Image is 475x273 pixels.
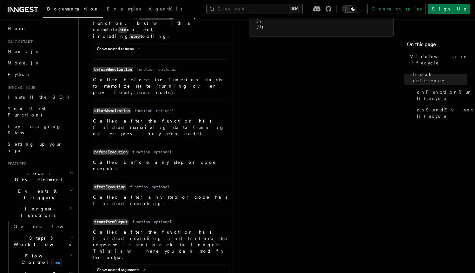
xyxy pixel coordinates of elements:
button: Show nested arguments [97,267,148,272]
span: Overview [14,224,79,229]
span: Events & Triggers [5,188,69,201]
a: Middleware lifecycle [407,51,467,69]
span: Inngest Functions [5,206,69,218]
span: onSendEvent lifecycle [417,107,473,119]
button: Events & Triggers [5,185,75,203]
dd: function [132,150,150,155]
button: Steps & Workflows [11,232,75,250]
button: Search...⌘K [206,4,303,14]
span: Examples [107,6,141,11]
button: Show nested returns [97,46,143,51]
a: Examples [103,2,145,17]
button: Local Development [5,168,75,185]
p: Called before the function starts to memoize state (running over previously-seen code). [93,77,230,96]
code: ctx [118,27,127,33]
dd: optional [154,150,172,155]
code: beforeExecution [93,150,129,155]
kbd: ⌘K [290,6,299,12]
code: afterExecution [93,184,126,190]
span: Features [5,161,26,166]
button: Flow Controlnew [11,250,75,268]
a: onFunctionRun lifecycle [414,86,467,104]
span: Next.js [8,49,38,54]
dd: optional [152,184,169,190]
span: Inngest tour [5,85,36,90]
span: new [51,259,62,266]
span: Middleware lifecycle [409,53,467,66]
button: Toggle dark mode [342,5,357,13]
p: Has the same input as the containing lifecycle function, but with a complete object, including to... [93,7,230,40]
span: Quick start [5,39,33,44]
code: afterMemoization [93,108,131,114]
dd: function [137,67,155,72]
p: Called after the function has finished executing and before the response is sent back to Inngest.... [93,229,230,261]
button: Inngest Functions [5,203,75,221]
span: Hook reference [413,71,467,84]
code: transformOutput [93,219,129,225]
span: Node.js [8,60,38,65]
span: }); [257,24,264,29]
span: Local Development [5,170,69,183]
a: Hook reference [411,69,467,86]
span: Steps & Workflows [11,235,71,248]
span: onFunctionRun lifecycle [417,89,472,102]
dd: function [135,108,152,113]
a: onSendEvent lifecycle [414,104,467,122]
p: Called after any step or code has finished executing. [93,194,230,207]
span: Your first Functions [8,106,45,117]
a: Contact sales [367,4,426,14]
a: AgentKit [145,2,186,17]
span: Home [8,25,25,32]
span: AgentKit [148,6,182,11]
code: step [129,34,141,39]
a: Leveraging Steps [5,121,75,138]
span: Documentation [47,6,99,11]
a: Python [5,69,75,80]
span: Leveraging Steps [8,124,61,135]
dd: function [130,184,148,190]
span: Python [8,72,31,77]
a: Next.js [5,46,75,57]
a: Overview [11,221,75,232]
span: Flow Control [11,253,70,265]
a: Sign Up [428,4,470,14]
a: Your first Functions [5,103,75,121]
dd: optional [154,219,172,224]
p: Called after the function has finished memoizing state (running over previously-seen code). [93,118,230,137]
dd: function [132,219,150,224]
h4: On this page [407,41,467,51]
dd: optional [156,108,174,113]
span: Setting up your app [8,142,62,153]
span: Install the SDK [8,95,73,100]
code: onFunctionRun() [139,14,174,20]
span: , [259,18,261,23]
span: } [257,18,259,23]
dd: optional [158,67,176,72]
a: Home [5,23,75,34]
a: Setting up your app [5,138,75,156]
p: Called before any step or code executes. [93,159,230,172]
a: Documentation [43,2,103,18]
code: beforeMemoization [93,67,133,72]
a: Install the SDK [5,91,75,103]
a: Node.js [5,57,75,69]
